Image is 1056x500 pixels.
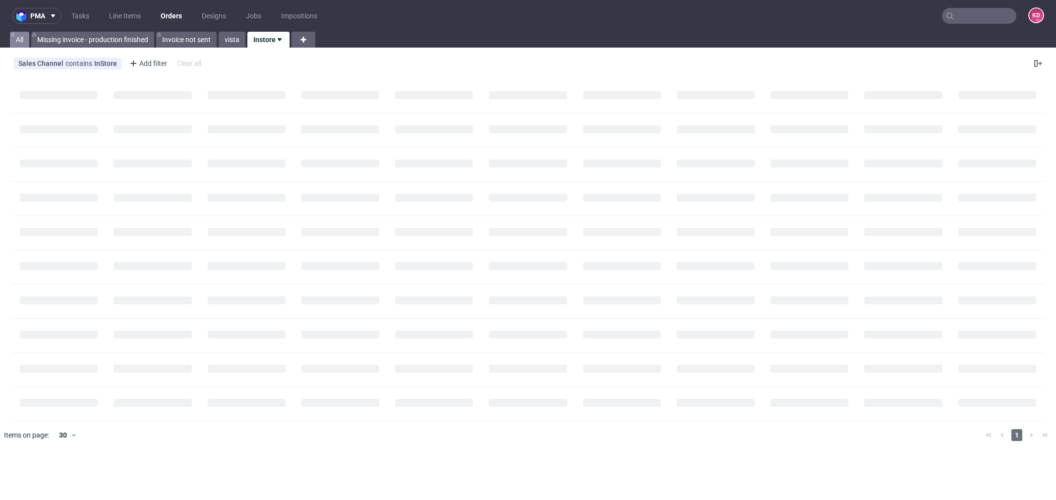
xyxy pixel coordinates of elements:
[196,8,232,24] a: Designs
[18,59,65,67] span: Sales Channel
[1029,8,1043,22] figcaption: KD
[1011,429,1022,441] span: 1
[156,32,217,48] a: Invoice not sent
[175,56,203,70] div: Clear all
[240,8,267,24] a: Jobs
[30,12,45,19] span: pma
[31,32,154,48] a: Missing invoice - production finished
[219,32,245,48] a: vista
[16,10,30,22] img: logo
[247,32,290,48] a: Instore
[65,8,95,24] a: Tasks
[12,8,61,24] button: pma
[53,428,71,442] div: 30
[4,430,49,440] span: Items on page:
[65,59,94,67] span: contains
[94,59,117,67] div: InStore
[275,8,323,24] a: Impositions
[10,32,29,48] a: All
[103,8,147,24] a: Line Items
[155,8,188,24] a: Orders
[125,56,169,71] div: Add filter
